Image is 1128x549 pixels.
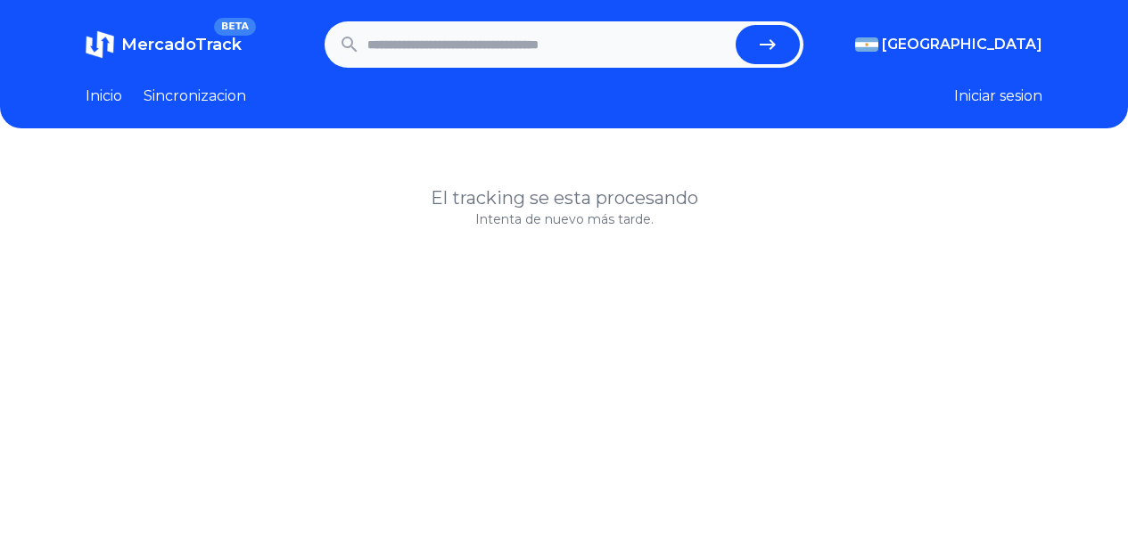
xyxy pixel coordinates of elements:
[214,18,256,36] span: BETA
[882,34,1042,55] span: [GEOGRAPHIC_DATA]
[855,34,1042,55] button: [GEOGRAPHIC_DATA]
[86,30,114,59] img: MercadoTrack
[86,30,242,59] a: MercadoTrackBETA
[86,210,1042,228] p: Intenta de nuevo más tarde.
[86,185,1042,210] h1: El tracking se esta procesando
[144,86,246,107] a: Sincronizacion
[855,37,878,52] img: Argentina
[86,86,122,107] a: Inicio
[121,35,242,54] span: MercadoTrack
[954,86,1042,107] button: Iniciar sesion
